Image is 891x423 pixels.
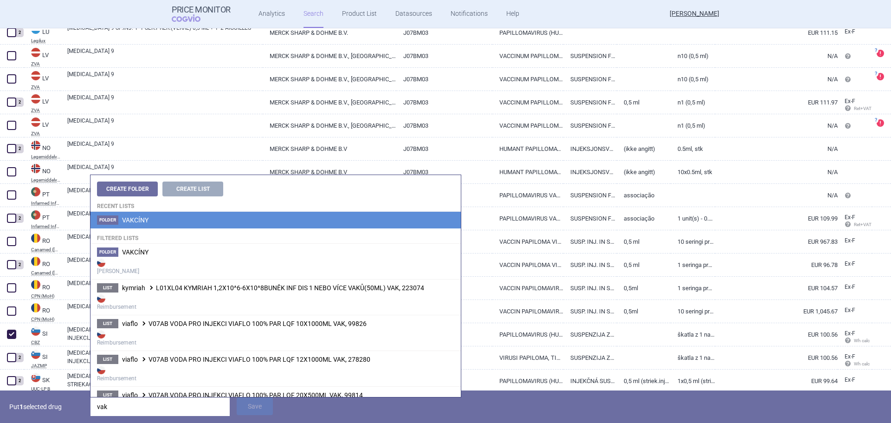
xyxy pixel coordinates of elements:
[24,349,60,368] a: SISIJAZMP
[19,403,23,410] strong: 1
[122,248,148,256] span: VAKCÍNY
[31,271,60,275] abbr: Canamed (Legislatie.just.ro - Canamed Annex 1) — List of maximum prices for domestic purposes. Un...
[263,91,396,114] a: MERCK SHARP & DOHME B.V., [GEOGRAPHIC_DATA]
[492,68,564,91] a: VACCINUM PAPILLOMAVIRI HUMANI 9-VALENT, (RECOMBINANTUM, ADSORBATUM)
[873,71,878,77] span: ?
[715,68,838,91] a: N/A
[715,207,838,230] a: EUR 109.99
[97,259,105,267] img: CZ
[671,300,715,323] a: 10 seringi preumplute cu 2 ace fiecare
[67,325,263,342] a: [MEDICAL_DATA] 9 SUSPENZIJA ZA INJICIRANJE V NAPOLNJENI INJEKCIJSKI BRIZGI
[563,184,617,207] a: SUSPENSION FOR INJECTION
[24,47,60,66] a: LVLVZVA
[31,39,60,43] abbr: Legilux — List of medicinal products published by the Official Journal of the Grand Duchy of Luxe...
[172,14,213,22] span: COGVIO
[563,346,617,369] a: SUSPENZIJA ZA INJICIRANJE
[671,91,715,114] a: N1 (0,5 ml)
[263,45,396,67] a: MERCK SHARP & DOHME B.V., [GEOGRAPHIC_DATA]
[877,73,888,80] a: ?
[31,326,40,336] img: Slovenia
[31,178,60,182] abbr: Legemiddelverke — List of medicinal products published by the Norwegian Medicines Agency.
[67,372,263,389] a: [MEDICAL_DATA] 9 INJEKČNÁ SUSPENZIA V NAPLNENEJ INJEKČNEJ STRIEKAČKE
[671,207,715,230] a: 1 unit(s) - 0.5 ml
[237,397,273,415] button: Save
[563,230,617,253] a: SUSP. INJ. IN SERIΜGA PREUMPLUTA
[396,68,492,91] a: J07BM03
[97,247,118,257] span: Folder
[838,373,872,387] a: Ex-F
[617,230,670,253] a: 0,5 ml
[492,45,564,67] a: VACCINUM PAPILLOMAVIRI HUMANI 9-VALENT, (RECOMBINANTUM, ADSORBATUM)
[563,114,617,137] a: SUSPENSION FOR INJECTION
[24,93,60,113] a: LVLVZVA
[31,210,40,220] img: Portugal
[31,303,40,312] img: Romania
[172,5,231,23] a: Price MonitorCOGVIO
[90,196,461,212] h4: Recent lists
[24,325,60,345] a: SISICBZ
[671,277,715,299] a: 1 seringa preumpluta cu 2 ace
[15,214,24,223] div: 2
[15,28,24,37] div: 2
[172,5,231,14] strong: Price Monitor
[24,279,60,299] a: ROROCPN (MoH)
[97,293,454,311] strong: Reimbursement
[67,349,263,365] a: [MEDICAL_DATA] 9 SUSPENZIJA ZA INJICIRANJE V NAPOLNJENI INJEKCIJSKI BRIZGI
[67,70,263,87] a: [MEDICAL_DATA] 9
[845,222,880,227] span: Ret+VAT calc
[97,257,454,275] strong: [PERSON_NAME]
[31,85,60,90] abbr: ZVA — Online database developed by State Agency of Medicines Republic of Latvia.
[31,141,40,150] img: Norway
[671,254,715,276] a: 1 seringa preumpluta cu 2 ace
[31,350,40,359] img: Slovenia
[24,372,60,391] a: SKSKUUC-LP B
[617,254,670,276] a: 0,5 ml
[563,45,617,67] a: SUSPENSION FOR INJECTION
[67,24,263,40] a: [MEDICAL_DATA] 9 SP.INJ. 1*1 SER.PRÉR.(VERRE) 0,5 ML + 1*2 AIGUILLES
[563,91,617,114] a: SUSPENSION FOR INJECTION
[24,186,60,206] a: PTPTInfarmed Infomed
[263,114,396,137] a: MERCK SHARP & DOHME B.V., [GEOGRAPHIC_DATA]
[67,209,263,226] a: [MEDICAL_DATA] 9
[31,201,60,206] abbr: Infarmed Infomed — Infomed - medicinal products database, published by Infarmed, National Authori...
[492,323,564,346] a: PAPILLOMAVIRUS (HUMAN TYPES 6, 11, 16, 18, 31, 33, 45, 52, 58)
[845,28,855,35] span: Ex-factory price
[845,260,855,267] span: Ex-factory price
[492,137,564,160] a: HUMANT PAPILLOMAVIRUS, TYPE 6 L1 PROTEIN, REKOMBINANT, HUMANT PAPILLOMAVIRUS, TYPE 11 L1 PROTEIN,...
[24,302,60,322] a: ROROCPN (MoH)
[396,137,492,160] a: J07BM03
[122,284,424,292] span: L01XL04 KYMRIAH 1,2X10^6-6X10^8BUNĚK INF DIS 1 NEBO VÍCE VAKŮ(50ML) VAK, 223074
[563,137,617,160] a: INJEKSJONSVÆSKE, SUSPENSJON
[31,48,40,57] img: Latvia
[31,234,40,243] img: Romania
[97,283,118,293] span: List
[873,117,878,123] span: ?
[31,364,60,368] abbr: JAZMP — List of medicinal products published by the Public Agency of the Republic of Slovenia for...
[671,346,715,369] a: škatla z 1 napolnjeno injekcijsko brizgo (0,5 ml) in 2 iglama
[97,328,454,347] strong: Reimbursement
[31,25,40,34] img: Luxembourg
[563,277,617,299] a: SUSP. INJ. IN SERINGA PREUMPLUTA
[24,70,60,90] a: LVLVZVA
[122,391,363,399] span: V07AB VODA PRO INJEKCI VIAFLO 100% PAR LQF 20X500ML VAK, 99814
[617,370,670,392] a: 0,5 ml (striek.inj.skl.napl.+2 [PERSON_NAME])
[15,353,24,362] div: 2
[263,161,396,183] a: MERCK SHARP & DOHME B.V
[122,320,367,327] span: V07AB VODA PRO INJEKCI VIAFLO 100% PAR LQF 10X1000ML VAK, 99826
[617,207,670,230] a: Associação
[838,234,872,248] a: Ex-F
[15,376,24,385] div: 2
[492,300,564,323] a: VACCIN PAPILOMAVIRUS(TIP6,11,16,18,31,33,45,52,58)
[97,182,158,196] button: Create Folder
[31,187,40,196] img: Portugal
[24,256,60,275] a: ROROCanamed ([DOMAIN_NAME] - Canamed Annex 1)
[24,24,60,43] a: LULULegilux
[492,346,564,369] a: VIRUSI PAPILOMA, TIPI 6, 11, 16, 18, 31, 33, 45, 52, 58
[715,45,838,67] a: N/A
[838,25,872,39] a: Ex-F
[492,277,564,299] a: VACCIN PAPILOMAVIRUS(TIP6,11,16,18,31,33,45,52,58)
[15,260,24,269] div: 2
[396,45,492,67] a: J07BM03
[97,319,118,328] span: List
[671,230,715,253] a: 10 seringi preumplute cu 2 ace fiecare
